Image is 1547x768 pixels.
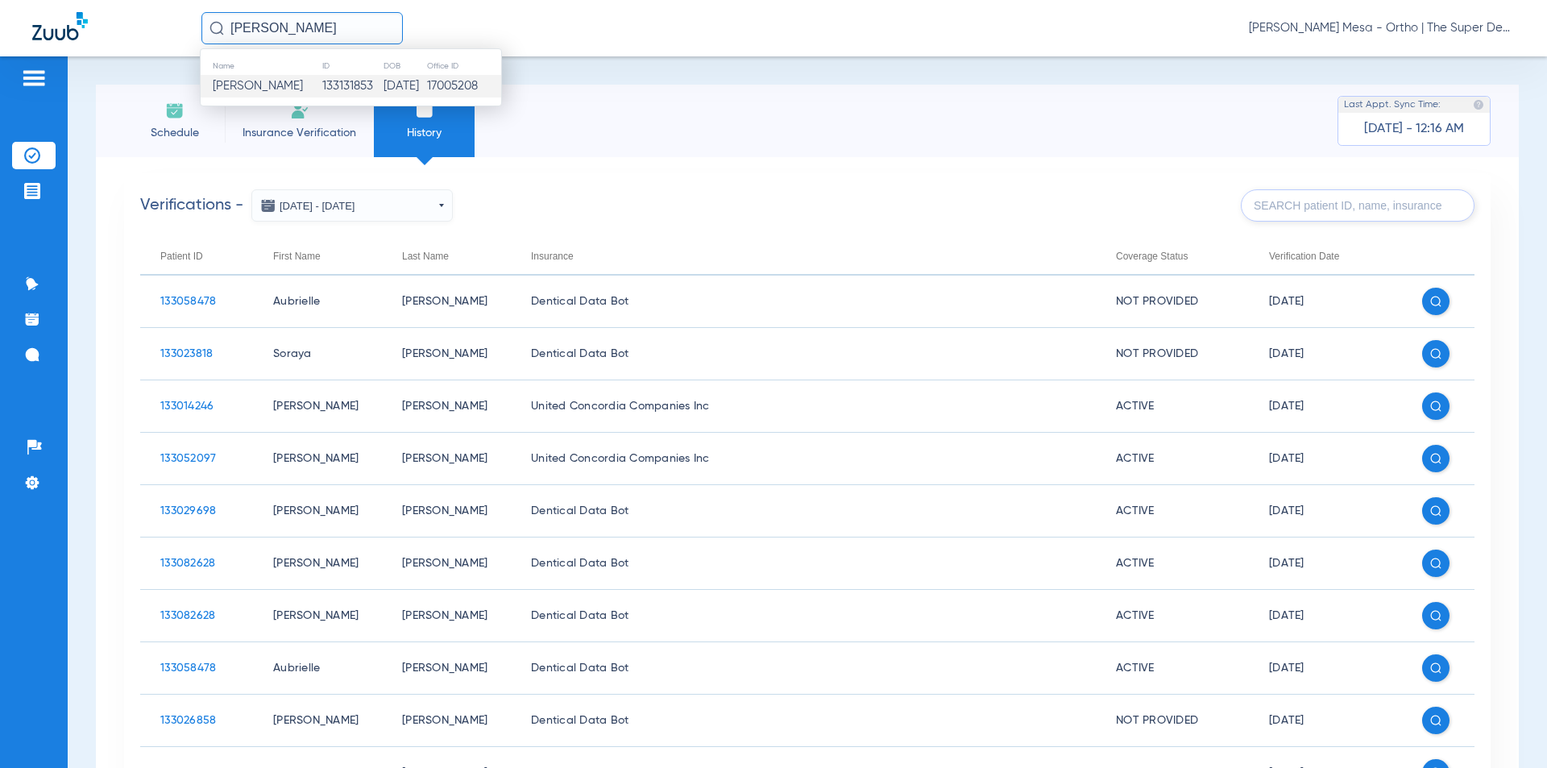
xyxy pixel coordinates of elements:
[531,247,574,265] div: Insurance
[21,68,47,88] img: hamburger-icon
[1116,453,1155,464] span: Active
[1269,247,1382,265] div: Verification Date
[1430,610,1441,621] img: search white icon
[160,401,214,412] span: 133014246
[140,189,453,222] h2: Verifications -
[253,538,382,590] td: [PERSON_NAME]
[160,715,216,726] span: 133026858
[1249,20,1515,36] span: [PERSON_NAME] Mesa - Ortho | The Super Dentists
[290,101,309,120] img: Manual Insurance Verification
[531,715,628,726] span: Dentical Data Bot
[160,505,216,517] span: 133029698
[1116,505,1155,517] span: Active
[1344,97,1441,113] span: Last Appt. Sync Time:
[382,695,511,747] td: [PERSON_NAME]
[531,296,628,307] span: Dentical Data Bot
[273,247,362,265] div: First Name
[253,485,382,538] td: [PERSON_NAME]
[253,433,382,485] td: [PERSON_NAME]
[1116,401,1155,412] span: Active
[402,247,449,265] div: Last Name
[1116,296,1198,307] span: Not Provided
[1249,695,1402,747] td: [DATE]
[1116,247,1229,265] div: Coverage Status
[201,12,403,44] input: Search for patients
[382,276,511,328] td: [PERSON_NAME]
[1249,328,1402,380] td: [DATE]
[531,505,628,517] span: Dentical Data Bot
[1249,433,1402,485] td: [DATE]
[1116,610,1155,621] span: Active
[1430,296,1441,307] img: search white icon
[1249,380,1402,433] td: [DATE]
[1116,247,1188,265] div: Coverage Status
[1430,453,1441,464] img: search white icon
[1249,276,1402,328] td: [DATE]
[1473,99,1484,110] img: last sync help info
[1269,247,1339,265] div: Verification Date
[209,21,224,35] img: Search Icon
[383,57,426,75] th: DOB
[165,101,185,120] img: Schedule
[251,189,453,222] button: [DATE] - [DATE]
[426,75,501,98] td: 17005208
[383,75,426,98] td: [DATE]
[1430,505,1441,517] img: search white icon
[386,125,462,141] span: History
[160,662,216,674] span: 133058478
[531,348,628,359] span: Dentical Data Bot
[382,433,511,485] td: [PERSON_NAME]
[260,197,276,214] img: date icon
[160,453,216,464] span: 133052097
[253,695,382,747] td: [PERSON_NAME]
[415,101,434,120] img: History
[382,538,511,590] td: [PERSON_NAME]
[1116,662,1155,674] span: Active
[160,610,215,621] span: 133082628
[321,75,383,98] td: 133131853
[531,247,1076,265] div: Insurance
[253,642,382,695] td: Aubrielle
[1116,558,1155,569] span: Active
[1364,121,1464,137] span: [DATE] - 12:16 AM
[382,328,511,380] td: [PERSON_NAME]
[1116,715,1198,726] span: Not Provided
[1430,558,1441,569] img: search white icon
[382,380,511,433] td: [PERSON_NAME]
[237,125,362,141] span: Insurance Verification
[160,348,213,359] span: 133023818
[273,247,321,265] div: First Name
[1430,715,1441,726] img: search white icon
[32,12,88,40] img: Zuub Logo
[1430,348,1441,359] img: search white icon
[160,247,203,265] div: Patient ID
[321,57,383,75] th: ID
[160,247,233,265] div: Patient ID
[426,57,501,75] th: Office ID
[402,247,491,265] div: Last Name
[253,590,382,642] td: [PERSON_NAME]
[1249,485,1402,538] td: [DATE]
[213,80,303,92] span: [PERSON_NAME]
[1241,189,1474,222] input: SEARCH patient ID, name, insurance
[531,662,628,674] span: Dentical Data Bot
[136,125,213,141] span: Schedule
[531,401,710,412] span: United Concordia Companies Inc
[1430,401,1441,412] img: search white icon
[1249,538,1402,590] td: [DATE]
[160,558,215,569] span: 133082628
[253,380,382,433] td: [PERSON_NAME]
[382,485,511,538] td: [PERSON_NAME]
[160,296,216,307] span: 133058478
[531,453,710,464] span: United Concordia Companies Inc
[1116,348,1198,359] span: Not Provided
[1249,590,1402,642] td: [DATE]
[1249,642,1402,695] td: [DATE]
[1466,691,1547,768] iframe: Chat Widget
[531,558,628,569] span: Dentical Data Bot
[382,590,511,642] td: [PERSON_NAME]
[253,276,382,328] td: Aubrielle
[531,610,628,621] span: Dentical Data Bot
[382,642,511,695] td: [PERSON_NAME]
